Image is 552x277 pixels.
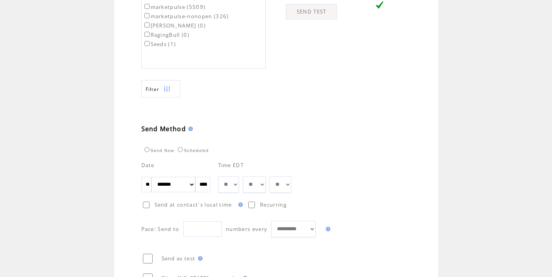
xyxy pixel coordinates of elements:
[144,41,150,46] input: Seeds (1)
[178,147,183,152] input: Scheduled
[163,80,170,98] img: filters.png
[260,201,287,208] span: Recurring
[144,147,150,152] input: Send Now
[162,255,196,262] span: Send as test
[141,162,155,169] span: Date
[323,227,330,231] img: help.gif
[236,202,243,207] img: help.gif
[376,1,383,9] img: vLarge.png
[155,201,232,208] span: Send at contact`s local time
[286,4,337,19] a: SEND TEST
[144,22,150,27] input: [PERSON_NAME] (0)
[143,3,206,10] label: marketpulse (5509)
[141,226,179,233] span: Pace: Send to
[196,256,203,261] img: help.gif
[226,226,267,233] span: numbers every
[144,4,150,9] input: marketpulse (5509)
[144,32,150,37] input: RagingBull (0)
[143,41,176,48] label: Seeds (1)
[186,127,193,131] img: help.gif
[143,22,206,29] label: [PERSON_NAME] (0)
[218,162,244,169] span: Time EDT
[141,80,180,97] a: Filter
[143,13,229,20] label: marketpulse-nonopen (326)
[143,148,174,153] label: Send Now
[146,86,160,92] span: Show filters
[143,31,190,38] label: RagingBull (0)
[144,13,150,18] input: marketpulse-nonopen (326)
[176,148,209,153] label: Scheduled
[141,125,186,133] span: Send Method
